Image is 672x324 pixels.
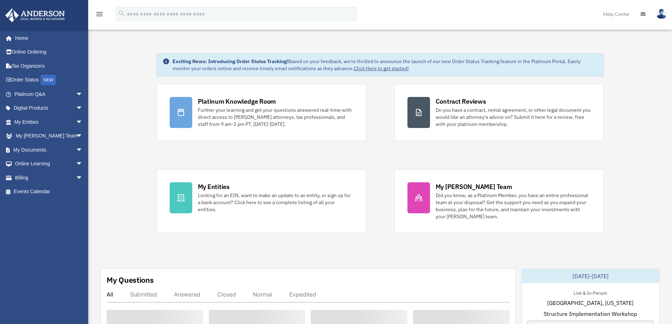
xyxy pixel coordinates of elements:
a: Contract Reviews Do you have a contract, rental agreement, or other legal document you would like... [394,84,604,141]
i: menu [95,10,104,18]
span: [GEOGRAPHIC_DATA], [US_STATE] [547,299,634,307]
span: arrow_drop_down [76,115,90,129]
img: Anderson Advisors Platinum Portal [3,8,67,22]
a: Events Calendar [5,185,93,199]
a: My Entitiesarrow_drop_down [5,115,93,129]
a: Home [5,31,90,45]
div: Live & In-Person [568,289,613,296]
span: arrow_drop_down [76,143,90,157]
div: My Questions [107,275,154,285]
a: Online Ordering [5,45,93,59]
a: Platinum Knowledge Room Further your learning and get your questions answered real-time with dire... [157,84,366,141]
a: Tax Organizers [5,59,93,73]
div: Platinum Knowledge Room [198,97,276,106]
a: Platinum Q&Aarrow_drop_down [5,87,93,101]
i: search [118,10,126,17]
span: arrow_drop_down [76,171,90,185]
a: Order StatusNEW [5,73,93,87]
img: User Pic [656,9,667,19]
a: My [PERSON_NAME] Teamarrow_drop_down [5,129,93,143]
div: All [107,291,113,298]
div: My Entities [198,182,230,191]
a: Click Here to get started! [354,65,409,72]
a: My Entities Looking for an EIN, want to make an update to an entity, or sign up for a bank accoun... [157,169,366,233]
div: Contract Reviews [436,97,486,106]
a: menu [95,12,104,18]
a: My Documentsarrow_drop_down [5,143,93,157]
strong: Exciting News: Introducing Order Status Tracking! [172,58,288,65]
div: [DATE]-[DATE] [522,269,659,283]
div: Did you know, as a Platinum Member, you have an entire professional team at your disposal? Get th... [436,192,591,220]
div: Looking for an EIN, want to make an update to an entity, or sign up for a bank account? Click her... [198,192,353,213]
span: Structure Implementation Workshop [544,310,637,318]
div: Answered [174,291,200,298]
a: Online Learningarrow_drop_down [5,157,93,171]
div: Normal [253,291,272,298]
a: Billingarrow_drop_down [5,171,93,185]
a: Digital Productsarrow_drop_down [5,101,93,115]
span: arrow_drop_down [76,129,90,143]
a: My [PERSON_NAME] Team Did you know, as a Platinum Member, you have an entire professional team at... [394,169,604,233]
div: Based on your feedback, we're thrilled to announce the launch of our new Order Status Tracking fe... [172,58,598,72]
div: NEW [41,75,56,85]
span: arrow_drop_down [76,101,90,116]
div: Do you have a contract, rental agreement, or other legal document you would like an attorney's ad... [436,106,591,128]
div: My [PERSON_NAME] Team [436,182,512,191]
div: Further your learning and get your questions answered real-time with direct access to [PERSON_NAM... [198,106,353,128]
div: Submitted [130,291,157,298]
span: arrow_drop_down [76,87,90,102]
span: arrow_drop_down [76,157,90,171]
div: Expedited [289,291,316,298]
div: Closed [217,291,236,298]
